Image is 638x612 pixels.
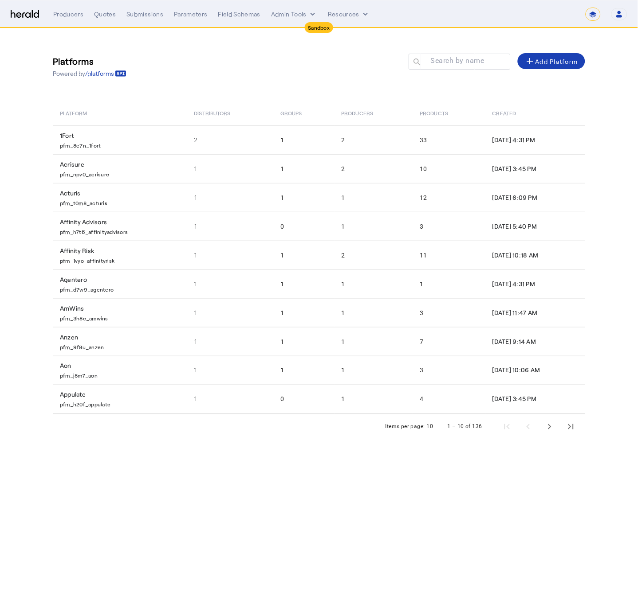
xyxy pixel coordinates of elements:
[53,212,187,241] td: Affinity Advisors
[218,10,261,19] div: Field Schemas
[273,298,334,327] td: 1
[485,298,585,327] td: [DATE] 11:47 AM
[560,416,582,437] button: Last page
[60,284,184,293] p: pfm_d7w9_agentero
[60,255,184,264] p: pfm_1vyo_affinityrisk
[335,298,413,327] td: 1
[187,356,274,385] td: 1
[413,212,485,241] td: 3
[11,10,39,19] img: Herald Logo
[413,269,485,298] td: 1
[539,416,560,437] button: Next page
[485,212,585,241] td: [DATE] 5:40 PM
[187,385,274,414] td: 1
[427,422,433,431] div: 10
[60,342,184,351] p: pfm_9f8u_anzen
[525,56,536,66] mat-icon: add
[273,183,334,212] td: 1
[335,241,413,269] td: 2
[53,101,187,125] th: Platform
[273,154,334,183] td: 1
[335,101,413,125] th: Producers
[187,269,274,298] td: 1
[60,169,184,178] p: pfm_npv0_acrisure
[335,125,413,154] td: 2
[273,385,334,414] td: 0
[53,356,187,385] td: Aon
[485,385,585,414] td: [DATE] 3:45 PM
[187,212,274,241] td: 1
[187,125,274,154] td: 2
[53,327,187,356] td: Anzen
[525,56,578,66] div: Add Platform
[335,212,413,241] td: 1
[60,313,184,322] p: pfm_3h8e_amwins
[413,356,485,385] td: 3
[485,154,585,183] td: [DATE] 3:45 PM
[273,327,334,356] td: 1
[53,55,126,67] h3: Platforms
[386,422,425,431] div: Items per page:
[174,10,208,19] div: Parameters
[485,125,585,154] td: [DATE] 4:31 PM
[485,269,585,298] td: [DATE] 4:31 PM
[413,125,485,154] td: 33
[271,10,317,19] button: internal dropdown menu
[60,399,184,408] p: pfm_h20f_appulate
[335,154,413,183] td: 2
[328,10,370,19] button: Resources dropdown menu
[53,154,187,183] td: Acrisure
[126,10,163,19] div: Submissions
[273,212,334,241] td: 0
[413,241,485,269] td: 11
[187,101,274,125] th: Distributors
[187,327,274,356] td: 1
[273,125,334,154] td: 1
[485,101,585,125] th: Created
[335,269,413,298] td: 1
[485,356,585,385] td: [DATE] 10:06 AM
[448,422,482,431] div: 1 – 10 of 136
[413,154,485,183] td: 10
[413,298,485,327] td: 3
[53,125,187,154] td: 1Fort
[53,241,187,269] td: Affinity Risk
[431,57,484,65] mat-label: Search by name
[335,327,413,356] td: 1
[413,101,485,125] th: Products
[60,140,184,149] p: pfm_8e7n_1fort
[273,269,334,298] td: 1
[60,370,184,379] p: pfm_j8m7_aon
[305,22,334,33] div: Sandbox
[335,385,413,414] td: 1
[187,154,274,183] td: 1
[413,183,485,212] td: 12
[485,241,585,269] td: [DATE] 10:18 AM
[413,327,485,356] td: 7
[53,183,187,212] td: Acturis
[485,327,585,356] td: [DATE] 9:14 AM
[53,69,126,78] p: Powered by
[273,101,334,125] th: Groups
[85,69,126,78] a: /platforms
[335,183,413,212] td: 1
[53,298,187,327] td: AmWins
[60,198,184,207] p: pfm_t0m8_acturis
[335,356,413,385] td: 1
[518,53,585,69] button: Add Platform
[53,385,187,414] td: Appulate
[60,226,184,235] p: pfm_h7t6_affinityadvisors
[187,183,274,212] td: 1
[273,356,334,385] td: 1
[273,241,334,269] td: 1
[187,241,274,269] td: 1
[485,183,585,212] td: [DATE] 6:09 PM
[409,57,424,68] mat-icon: search
[187,298,274,327] td: 1
[53,269,187,298] td: Agentero
[53,10,83,19] div: Producers
[413,385,485,414] td: 4
[94,10,116,19] div: Quotes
